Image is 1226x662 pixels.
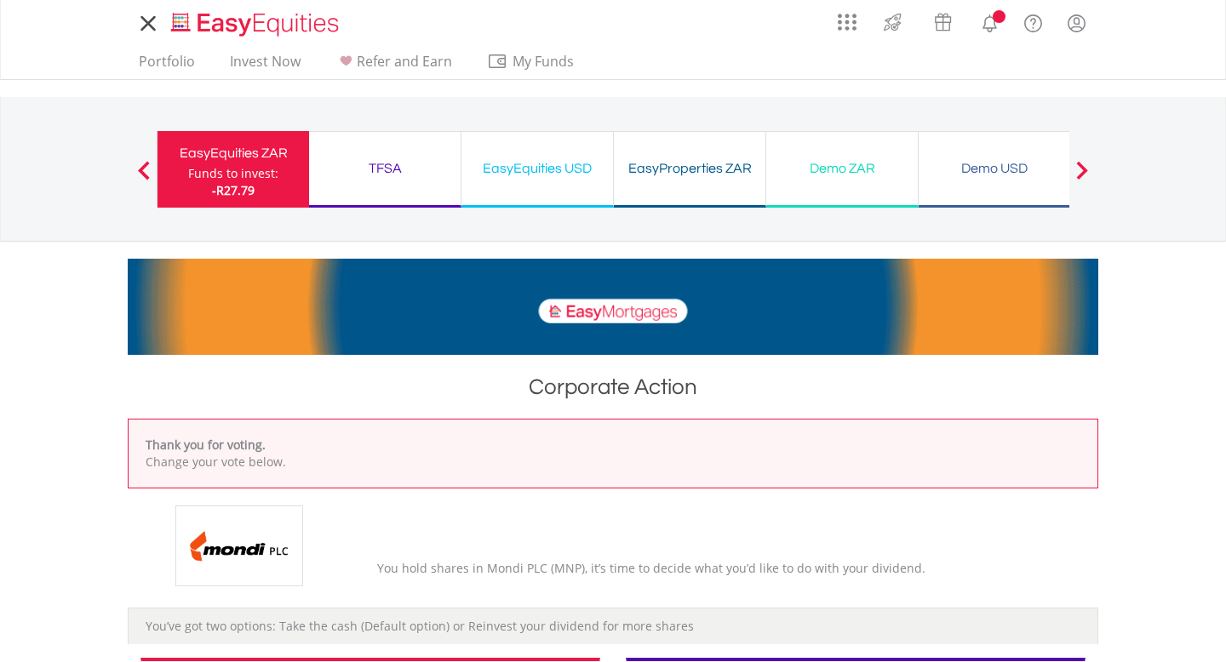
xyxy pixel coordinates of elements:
[223,53,307,79] a: Invest Now
[164,4,346,38] a: Home page
[168,10,346,38] img: EasyEquities_Logo.png
[128,372,1098,410] h1: Corporate Action
[329,53,459,79] a: Refer and Earn
[132,53,202,79] a: Portfolio
[212,182,255,198] span: -R27.79
[175,505,303,586] img: EQU.ZA.MNP.png
[879,9,907,36] img: thrive-v2.svg
[127,169,161,186] button: Previous
[168,141,299,165] div: EasyEquities ZAR
[487,50,599,72] span: My Funds
[188,165,278,182] div: Funds to invest:
[776,157,908,180] div: Demo ZAR
[1055,4,1098,42] a: My Profile
[918,4,968,36] a: Vouchers
[319,157,450,180] div: TFSA
[624,157,755,180] div: EasyProperties ZAR
[472,157,603,180] div: EasyEquities USD
[128,259,1098,355] img: EasyMortage Promotion Banner
[929,9,957,36] img: vouchers-v2.svg
[838,13,856,31] img: grid-menu-icon.svg
[377,560,925,576] span: You hold shares in Mondi PLC (MNP), it’s time to decide what you’d like to do with your dividend.
[968,4,1011,38] a: Notifications
[929,157,1060,180] div: Demo USD
[146,618,694,634] span: You’ve got two options: Take the cash (Default option) or Reinvest your dividend for more shares
[357,52,452,71] span: Refer and Earn
[146,437,266,453] b: Thank you for voting.
[827,4,868,31] a: AppsGrid
[146,454,1080,471] p: Change your vote below.
[1065,169,1099,186] button: Next
[1011,4,1055,38] a: FAQ's and Support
